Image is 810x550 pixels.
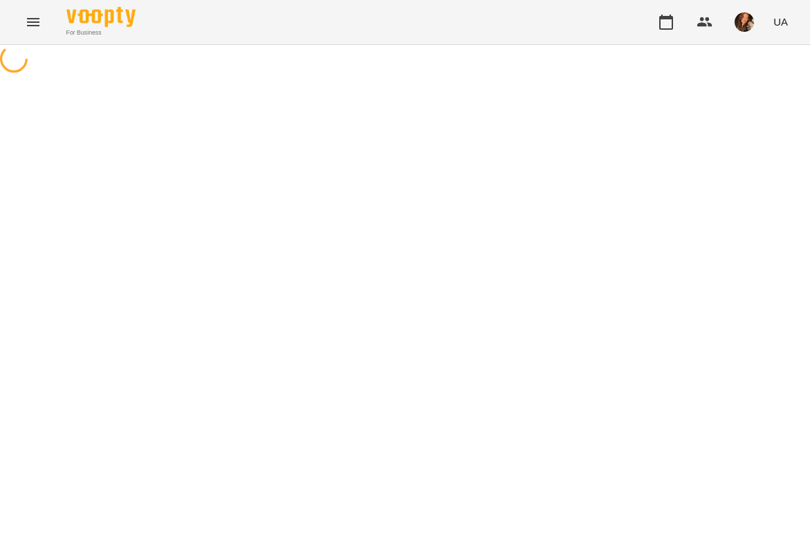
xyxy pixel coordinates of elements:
[66,7,136,27] img: Voopty Logo
[768,9,793,35] button: UA
[773,15,788,29] span: UA
[735,12,754,32] img: ab4009e934c7439b32ac48f4cd77c683.jpg
[17,6,50,39] button: Menu
[66,28,136,37] span: For Business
